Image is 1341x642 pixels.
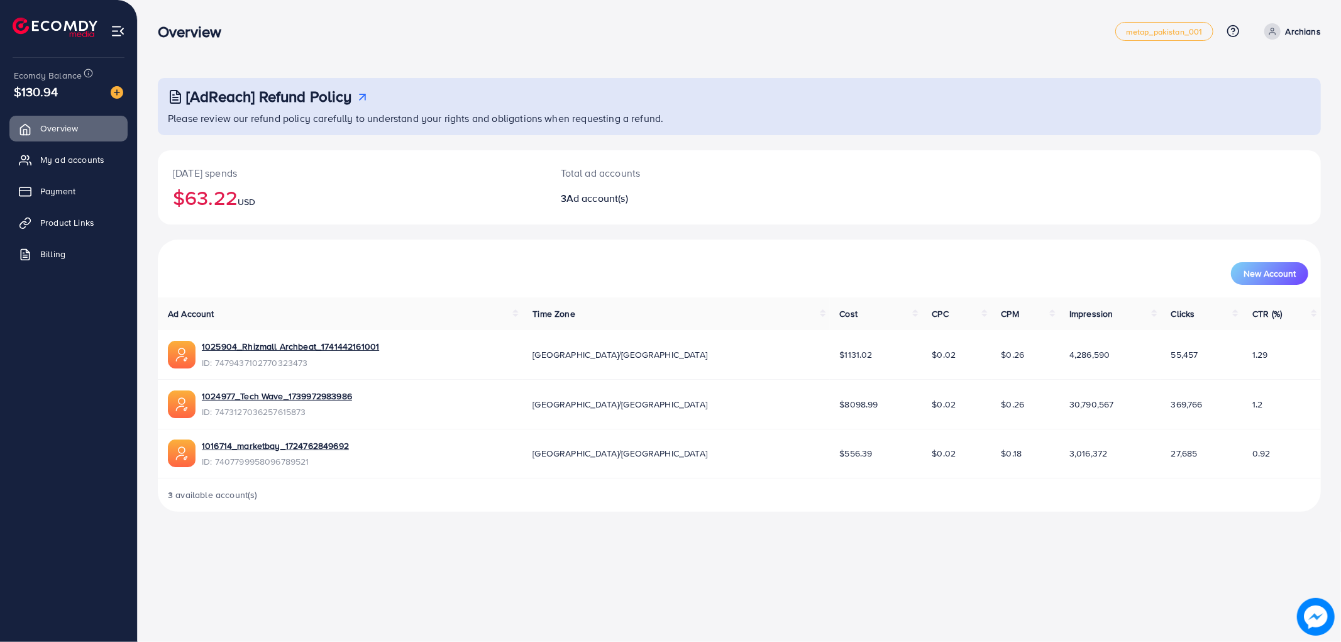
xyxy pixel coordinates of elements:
[1252,447,1271,460] span: 0.92
[168,111,1313,126] p: Please review our refund policy carefully to understand your rights and obligations when requesti...
[202,440,349,452] a: 1016714_marketbay_1724762849692
[1231,262,1308,285] button: New Account
[1259,23,1321,40] a: Archians
[238,196,255,208] span: USD
[14,69,82,82] span: Ecomdy Balance
[932,398,956,411] span: $0.02
[533,348,707,361] span: [GEOGRAPHIC_DATA]/[GEOGRAPHIC_DATA]
[1297,598,1335,636] img: image
[40,153,104,166] span: My ad accounts
[1171,348,1198,361] span: 55,457
[932,348,956,361] span: $0.02
[14,82,58,101] span: $130.94
[1002,447,1022,460] span: $0.18
[158,23,231,41] h3: Overview
[932,307,949,320] span: CPC
[40,122,78,135] span: Overview
[1002,348,1025,361] span: $0.26
[9,241,128,267] a: Billing
[9,210,128,235] a: Product Links
[9,116,128,141] a: Overview
[1069,447,1107,460] span: 3,016,372
[168,307,214,320] span: Ad Account
[1002,307,1019,320] span: CPM
[1069,348,1110,361] span: 4,286,590
[202,455,349,468] span: ID: 7407799958096789521
[533,398,707,411] span: [GEOGRAPHIC_DATA]/[GEOGRAPHIC_DATA]
[1002,398,1025,411] span: $0.26
[168,489,258,501] span: 3 available account(s)
[111,24,125,38] img: menu
[9,179,128,204] a: Payment
[840,307,858,320] span: Cost
[202,390,352,402] a: 1024977_Tech Wave_1739972983986
[1252,398,1262,411] span: 1.2
[1115,22,1213,41] a: metap_pakistan_001
[1252,307,1282,320] span: CTR (%)
[1244,269,1296,278] span: New Account
[168,440,196,467] img: ic-ads-acc.e4c84228.svg
[1286,24,1321,39] p: Archians
[202,406,352,418] span: ID: 7473127036257615873
[533,307,575,320] span: Time Zone
[566,191,628,205] span: Ad account(s)
[168,390,196,418] img: ic-ads-acc.e4c84228.svg
[173,185,531,209] h2: $63.22
[9,147,128,172] a: My ad accounts
[40,248,65,260] span: Billing
[840,348,873,361] span: $1131.02
[202,357,379,369] span: ID: 7479437102770323473
[40,216,94,229] span: Product Links
[561,192,822,204] h2: 3
[13,18,97,37] img: logo
[561,165,822,180] p: Total ad accounts
[173,165,531,180] p: [DATE] spends
[40,185,75,197] span: Payment
[1171,398,1203,411] span: 369,766
[1126,28,1203,36] span: metap_pakistan_001
[168,341,196,368] img: ic-ads-acc.e4c84228.svg
[840,447,873,460] span: $556.39
[111,86,123,99] img: image
[932,447,956,460] span: $0.02
[1171,447,1198,460] span: 27,685
[1069,398,1114,411] span: 30,790,567
[840,398,878,411] span: $8098.99
[186,87,352,106] h3: [AdReach] Refund Policy
[533,447,707,460] span: [GEOGRAPHIC_DATA]/[GEOGRAPHIC_DATA]
[202,340,379,353] a: 1025904_Rhizmall Archbeat_1741442161001
[1069,307,1113,320] span: Impression
[1171,307,1195,320] span: Clicks
[1252,348,1268,361] span: 1.29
